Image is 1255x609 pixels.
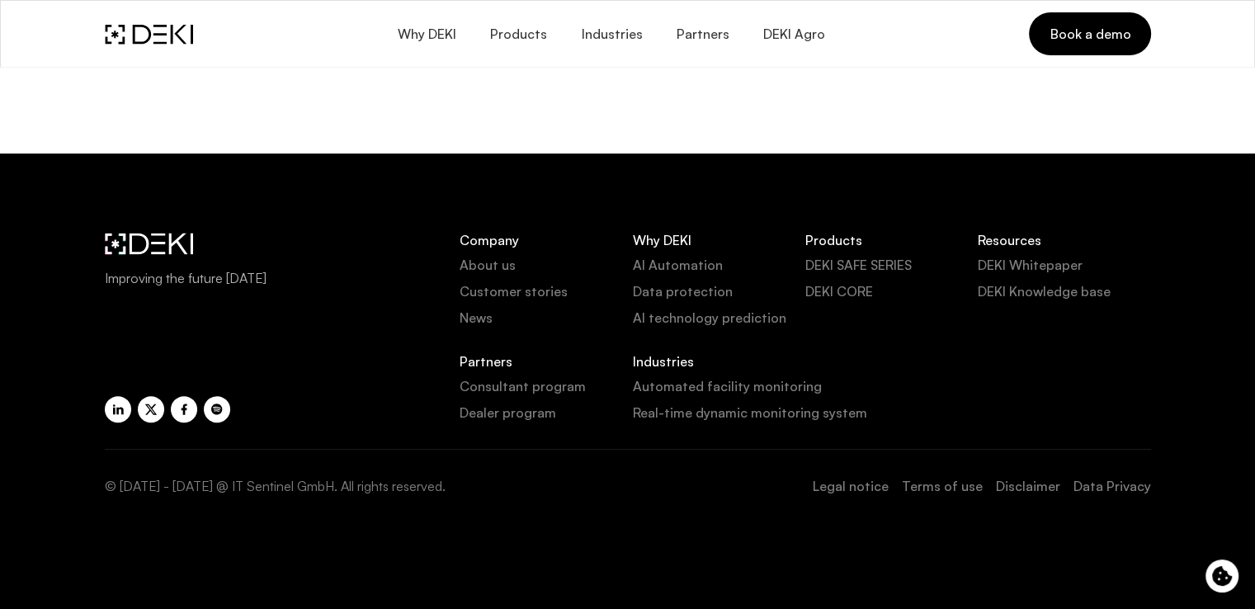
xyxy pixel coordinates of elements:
a: DEKI CORE [805,281,978,301]
span: Partners [676,26,729,42]
span: Products [489,26,547,42]
a: Customer stories [460,281,632,301]
span: Industries [580,26,642,42]
a: AI Automation [632,255,804,275]
img: DEKI Logo [105,233,193,255]
a: Real-time dynamic monitoring system [632,403,978,423]
a: Book a demo [1029,12,1150,55]
a: Data Privacy [1073,476,1151,496]
div: © [DATE] - [DATE] @ IT Sentinel GmbH. All rights reserved. [105,476,446,496]
a: DEKI Whitepaper [978,255,1150,275]
a: Disclaimer [996,476,1060,496]
button: Cookie control [1205,559,1238,592]
a: Share with X [138,396,164,423]
a: DEKI LogoImproving the future [DATE] [105,233,441,288]
a: DEKI Knowledge base [978,281,1150,301]
p: Resources [978,233,1150,248]
button: Industries [564,15,658,54]
p: Why DEKI [632,233,804,248]
a: DEKI SAFE SERIES [805,255,978,275]
p: Products [805,233,978,248]
a: Data protection [632,281,804,301]
button: Products [473,15,564,54]
p: Partners [460,354,632,370]
a: News [460,308,632,328]
a: Dealer program [460,403,632,423]
a: About us [460,255,632,275]
a: DEKI Agro [746,15,842,54]
a: Legal notice [813,476,889,496]
a: Share with LinkedIn [105,396,131,423]
a: Partners [659,15,746,54]
p: Company [460,233,632,248]
span: Book a demo [1049,25,1130,43]
a: Share with Facebook [171,396,197,423]
a: AI technology prediction [632,308,804,328]
span: Improving the future [DATE] [105,268,441,288]
p: Industries [632,354,978,370]
span: Why DEKI [396,26,455,42]
img: DEKI Logo [105,24,193,45]
a: Terms of use [902,476,983,496]
span: DEKI Agro [762,26,825,42]
a: Consultant program [460,376,632,396]
a: Automated facility monitoring [632,376,978,396]
button: Why DEKI [380,15,472,54]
